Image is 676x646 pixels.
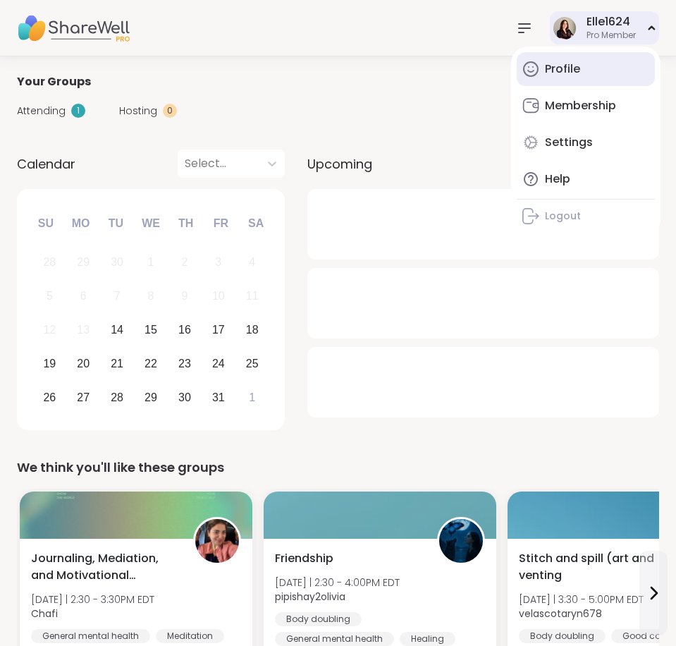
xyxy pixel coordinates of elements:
a: Help [517,162,655,196]
div: 1 [249,388,255,407]
div: Not available Friday, October 3rd, 2025 [203,248,233,278]
div: 10 [212,286,225,305]
div: 22 [145,354,157,373]
div: Not available Monday, October 6th, 2025 [68,281,99,312]
div: 30 [111,252,123,272]
span: Your Groups [17,73,91,90]
div: 19 [43,354,56,373]
div: Choose Thursday, October 30th, 2025 [170,382,200,413]
div: Not available Tuesday, October 7th, 2025 [102,281,133,312]
span: Hosting [119,104,157,118]
div: 21 [111,354,123,373]
div: Meditation [156,629,224,643]
div: Not available Tuesday, September 30th, 2025 [102,248,133,278]
div: Body doubling [275,612,362,626]
div: Not available Sunday, September 28th, 2025 [35,248,65,278]
div: 25 [246,354,259,373]
div: Logout [545,209,581,224]
div: Not available Saturday, October 4th, 2025 [237,248,267,278]
span: Journaling, Mediation, and Motivational Reading [31,550,178,584]
div: Profile [545,61,580,77]
div: Fr [205,208,236,239]
div: Choose Saturday, October 18th, 2025 [237,315,267,346]
div: 26 [43,388,56,407]
div: Choose Wednesday, October 15th, 2025 [136,315,166,346]
div: 28 [111,388,123,407]
div: 16 [178,320,191,339]
div: Not available Saturday, October 11th, 2025 [237,281,267,312]
b: pipishay2olivia [275,590,345,604]
span: Upcoming [307,154,372,173]
div: 3 [215,252,221,272]
div: Tu [100,208,131,239]
a: Settings [517,126,655,159]
div: Choose Friday, October 31st, 2025 [203,382,233,413]
div: Not available Wednesday, October 8th, 2025 [136,281,166,312]
div: 27 [77,388,90,407]
div: 2 [181,252,188,272]
div: Elle1624 [586,14,636,30]
div: month 2025-10 [32,245,269,414]
div: We think you'll like these groups [17,458,659,477]
a: Membership [517,89,655,123]
img: Chafi [195,519,239,563]
div: Choose Friday, October 24th, 2025 [203,348,233,379]
div: Membership [545,98,616,114]
div: Su [30,208,61,239]
div: 0 [163,104,177,118]
div: 5 [47,286,53,305]
a: Logout [517,202,655,231]
div: Choose Sunday, October 19th, 2025 [35,348,65,379]
div: 31 [212,388,225,407]
div: Choose Tuesday, October 28th, 2025 [102,382,133,413]
div: Not available Monday, October 13th, 2025 [68,315,99,346]
div: 7 [114,286,121,305]
div: Pro Member [586,30,636,42]
div: Choose Wednesday, October 29th, 2025 [136,382,166,413]
div: Choose Saturday, November 1st, 2025 [237,382,267,413]
div: 13 [77,320,90,339]
div: Not available Sunday, October 12th, 2025 [35,315,65,346]
div: 24 [212,354,225,373]
div: 15 [145,320,157,339]
div: Mo [65,208,96,239]
div: 4 [249,252,255,272]
div: Healing [400,632,455,646]
span: [DATE] | 2:30 - 3:30PM EDT [31,592,154,607]
a: Profile [517,52,655,86]
div: 12 [43,320,56,339]
div: Sa [240,208,271,239]
div: Not available Thursday, October 9th, 2025 [170,281,200,312]
div: Choose Saturday, October 25th, 2025 [237,348,267,379]
img: pipishay2olivia [439,519,483,563]
img: ShareWell Nav Logo [17,4,130,53]
div: 28 [43,252,56,272]
div: Not available Thursday, October 2nd, 2025 [170,248,200,278]
span: Friendship [275,550,333,567]
div: Choose Friday, October 17th, 2025 [203,315,233,346]
div: 29 [145,388,157,407]
div: We [135,208,166,239]
span: Attending [17,104,66,118]
div: 29 [77,252,90,272]
div: Not available Monday, September 29th, 2025 [68,248,99,278]
div: 17 [212,320,225,339]
img: Elle1624 [553,17,576,39]
div: Choose Thursday, October 16th, 2025 [170,315,200,346]
div: 30 [178,388,191,407]
div: Not available Friday, October 10th, 2025 [203,281,233,312]
div: 14 [111,320,123,339]
div: Not available Sunday, October 5th, 2025 [35,281,65,312]
div: 11 [246,286,259,305]
div: 1 [148,252,154,272]
div: 8 [148,286,154,305]
div: Choose Thursday, October 23rd, 2025 [170,348,200,379]
div: 6 [80,286,87,305]
div: Choose Tuesday, October 14th, 2025 [102,315,133,346]
div: Choose Wednesday, October 22nd, 2025 [136,348,166,379]
div: General mental health [31,629,150,643]
div: Th [171,208,202,239]
div: Not available Wednesday, October 1st, 2025 [136,248,166,278]
span: [DATE] | 3:30 - 5:00PM EDT [519,592,644,607]
b: Chafi [31,607,58,621]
